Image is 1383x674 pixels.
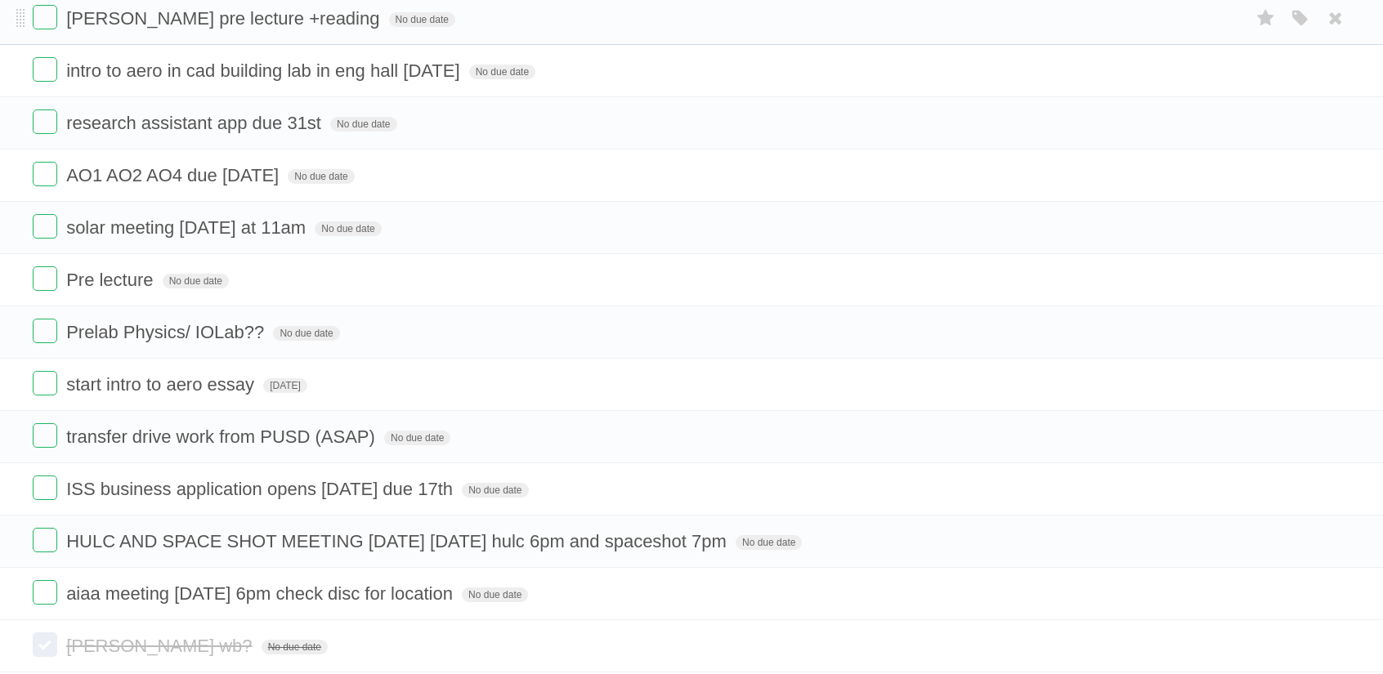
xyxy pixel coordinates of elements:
span: No due date [736,535,802,550]
span: start intro to aero essay [66,374,258,395]
span: solar meeting [DATE] at 11am [66,217,310,238]
label: Done [33,162,57,186]
span: No due date [462,587,528,602]
label: Done [33,580,57,605]
span: ISS business application opens [DATE] due 17th [66,479,457,499]
span: [PERSON_NAME] pre lecture +reading [66,8,383,29]
label: Done [33,57,57,82]
label: Done [33,5,57,29]
label: Done [33,371,57,395]
span: [PERSON_NAME] wb? [66,636,256,656]
span: No due date [163,274,229,288]
label: Done [33,266,57,291]
label: Done [33,109,57,134]
label: Done [33,214,57,239]
span: No due date [469,65,535,79]
span: AO1 AO2 AO4 due [DATE] [66,165,283,185]
span: No due date [330,117,396,132]
span: Prelab Physics/ IOLab?? [66,322,268,342]
label: Done [33,475,57,500]
span: No due date [262,640,328,654]
span: No due date [462,483,528,498]
span: No due date [315,221,381,236]
label: Done [33,528,57,552]
span: aiaa meeting [DATE] 6pm check disc for location [66,583,457,604]
label: Star task [1251,5,1282,32]
span: No due date [288,169,354,184]
span: No due date [273,326,339,341]
span: intro to aero in cad building lab in eng hall [DATE] [66,60,463,81]
span: [DATE] [263,378,307,393]
span: Pre lecture [66,270,157,290]
label: Done [33,632,57,657]
span: No due date [384,431,450,445]
span: HULC AND SPACE SHOT MEETING [DATE] [DATE] hulc 6pm and spaceshot 7pm [66,531,731,551]
label: Done [33,319,57,343]
span: No due date [389,12,455,27]
span: transfer drive work from PUSD (ASAP) [66,426,379,447]
span: research assistant app due 31st [66,113,325,133]
label: Done [33,423,57,448]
